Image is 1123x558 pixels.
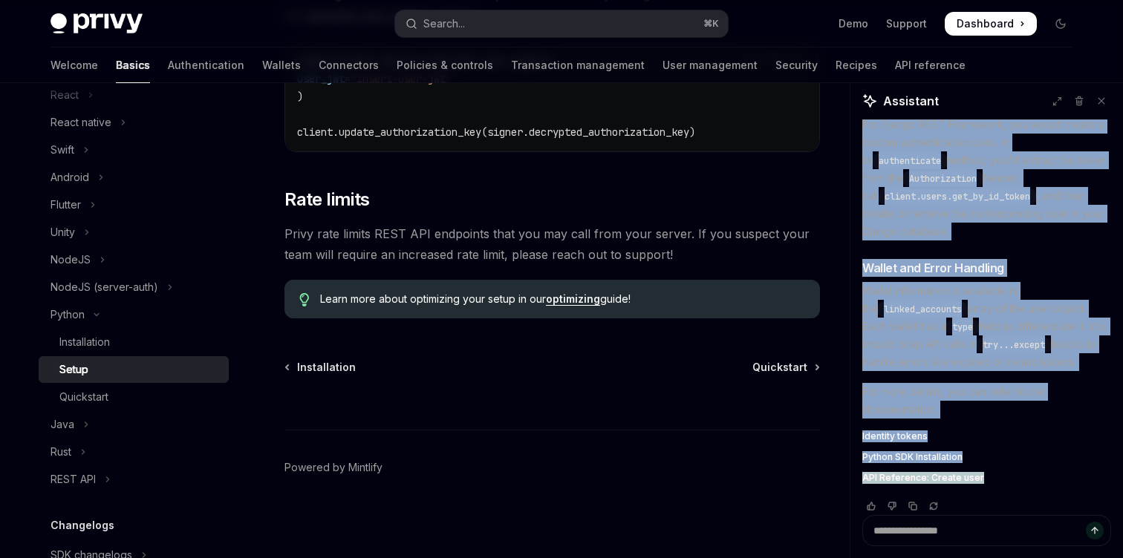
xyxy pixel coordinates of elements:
[59,361,88,378] div: Setup
[752,360,818,375] a: Quickstart
[862,472,984,484] span: API Reference: Create user
[879,155,941,167] span: authenticate
[51,443,71,461] div: Rust
[862,515,1111,546] textarea: Ask a question...
[39,219,229,246] button: Toggle Unity section
[116,47,150,83] a: Basics
[883,92,939,110] span: Assistant
[39,384,229,410] a: Quickstart
[319,47,379,83] a: Connectors
[957,16,1014,31] span: Dashboard
[51,470,96,488] div: REST API
[885,191,1030,203] span: client.users.get_by_id_token
[886,16,927,31] a: Support
[284,460,383,475] a: Powered by Mintlify
[945,12,1037,36] a: Dashboard
[59,388,108,406] div: Quickstart
[862,451,963,463] span: Python SDK Installation
[39,466,229,493] button: Toggle REST API section
[862,116,1111,240] p: For Django REST Framework, you would create a custom authentication class. In its method, you'd e...
[168,47,244,83] a: Authentication
[862,430,1111,442] a: Identity tokens
[286,360,356,375] a: Installation
[51,516,114,534] h5: Changelogs
[51,114,111,131] div: React native
[51,141,74,159] div: Swift
[904,499,922,513] button: Copy chat response
[703,18,719,30] span: ⌘ K
[884,303,962,315] span: linked_accounts
[895,47,966,83] a: API reference
[51,47,98,83] a: Welcome
[1086,522,1104,539] button: Send message
[284,188,369,211] span: Rate limits
[839,16,868,31] a: Demo
[952,321,973,333] span: type
[51,416,74,433] div: Java
[883,499,901,513] button: Vote that response was not good
[262,47,301,83] a: Wallets
[51,168,89,186] div: Android
[511,47,645,83] a: Transaction management
[862,451,1111,463] a: Python SDK Installation
[1049,12,1072,36] button: Toggle dark mode
[51,278,158,296] div: NodeJS (server-auth)
[925,499,943,513] button: Reload last chat
[862,282,1111,371] p: Wallet information is available in the array of the user object. Each wallet has a field to diffe...
[39,246,229,273] button: Toggle NodeJS section
[862,383,1111,418] p: For more details, you can refer to the documentation.
[39,274,229,301] button: Toggle NodeJS (server-auth) section
[836,47,877,83] a: Recipes
[862,259,1111,277] h3: Wallet and Error Handling
[39,356,229,383] a: Setup
[862,430,928,442] span: Identity tokens
[51,223,75,241] div: Unity
[284,223,820,265] span: Privy rate limits REST API endpoints that you may call from your server. If you suspect your team...
[297,360,356,375] span: Installation
[39,164,229,191] button: Toggle Android section
[663,47,758,83] a: User management
[320,292,805,306] span: Learn more about optimizing your setup in our guide!
[862,472,1111,484] a: API Reference: Create user
[297,90,303,103] span: )
[752,360,807,375] span: Quickstart
[909,173,977,185] span: Authorization
[983,339,1045,351] span: try...except
[546,292,600,306] a: optimizing
[39,137,229,163] button: Toggle Swift section
[51,196,81,214] div: Flutter
[397,47,493,83] a: Policies & controls
[862,499,880,513] button: Vote that response was good
[39,329,229,355] a: Installation
[775,47,818,83] a: Security
[395,10,728,37] button: Open search
[39,109,229,136] button: Toggle React native section
[51,13,143,34] img: dark logo
[39,301,229,328] button: Toggle Python section
[51,251,91,269] div: NodeJS
[39,439,229,465] button: Toggle Rust section
[297,125,695,139] span: client.update_authorization_key(signer.decrypted_authorization_key)
[39,411,229,438] button: Toggle Java section
[423,15,465,33] div: Search...
[51,306,85,324] div: Python
[299,293,310,306] svg: Tip
[39,191,229,218] button: Toggle Flutter section
[59,333,110,351] div: Installation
